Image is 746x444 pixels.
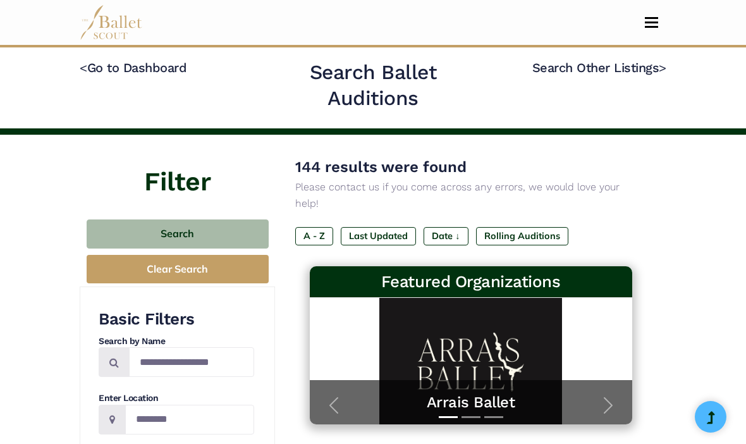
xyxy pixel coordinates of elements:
a: <Go to Dashboard [80,60,186,75]
p: Please contact us if you come across any errors, we would love your help! [295,179,646,211]
button: Slide 1 [439,410,458,424]
h2: Search Ballet Auditions [266,59,480,112]
label: A - Z [295,227,333,245]
button: Slide 2 [462,410,480,424]
code: < [80,59,87,75]
h4: Enter Location [99,392,254,405]
button: Toggle navigation [637,16,666,28]
label: Rolling Auditions [476,227,568,245]
span: 144 results were found [295,158,467,176]
h4: Search by Name [99,335,254,348]
label: Date ↓ [424,227,468,245]
input: Search by names... [129,347,254,377]
button: Slide 3 [484,410,503,424]
h3: Basic Filters [99,309,254,330]
h3: Featured Organizations [320,271,622,293]
button: Clear Search [87,255,269,283]
input: Location [125,405,254,435]
button: Search [87,219,269,249]
a: Arrais Ballet [322,393,620,412]
code: > [659,59,666,75]
label: Last Updated [341,227,416,245]
a: Search Other Listings> [532,60,666,75]
h4: Filter [80,135,275,200]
